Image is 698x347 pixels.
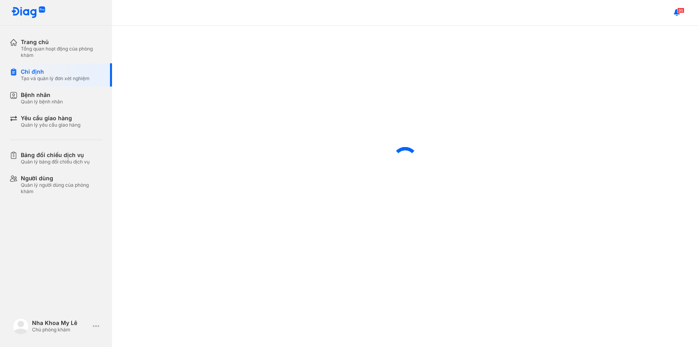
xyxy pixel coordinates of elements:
img: logo [13,318,29,334]
div: Tạo và quản lý đơn xét nghiệm [21,75,90,82]
div: Quản lý bệnh nhân [21,99,63,105]
div: Trang chủ [21,38,102,46]
div: Chủ phòng khám [32,327,90,333]
div: Quản lý yêu cầu giao hàng [21,122,80,128]
div: Bệnh nhân [21,91,63,99]
div: Quản lý người dùng của phòng khám [21,182,102,195]
div: Chỉ định [21,68,90,75]
span: 95 [677,8,684,13]
div: Người dùng [21,175,102,182]
img: logo [11,6,46,19]
div: Nha Khoa My Lê [32,319,90,327]
div: Bảng đối chiếu dịch vụ [21,151,90,159]
div: Tổng quan hoạt động của phòng khám [21,46,102,59]
div: Quản lý bảng đối chiếu dịch vụ [21,159,90,165]
div: Yêu cầu giao hàng [21,115,80,122]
